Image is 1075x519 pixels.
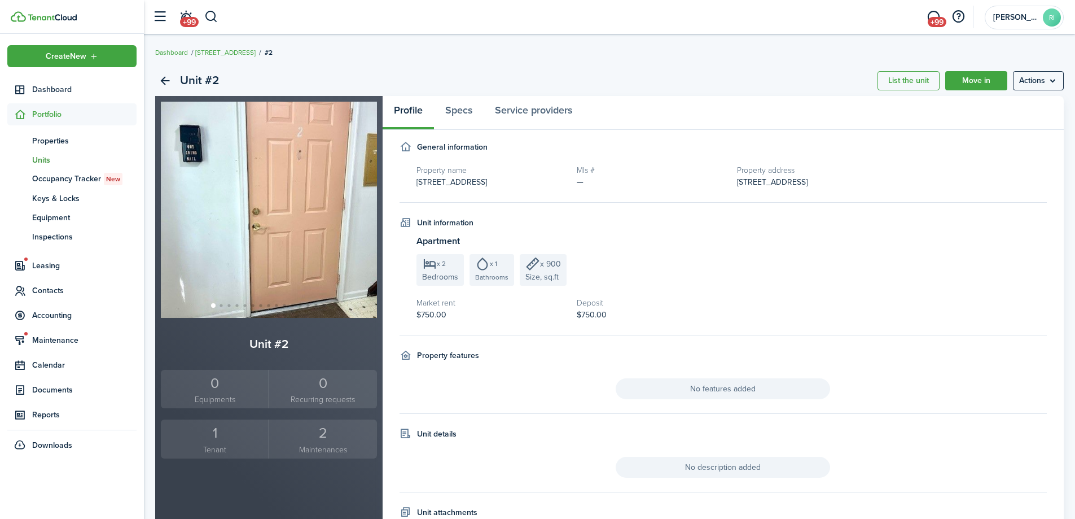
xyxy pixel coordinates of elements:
button: Open sidebar [149,6,170,28]
img: TenantCloud [28,14,77,21]
span: +99 [928,17,946,27]
span: Equipment [32,212,137,224]
span: Reports [32,409,137,421]
a: Equipment [7,208,137,227]
a: Specs [434,96,484,130]
span: #2 [265,47,273,58]
span: Accounting [32,309,137,321]
span: New [106,174,120,184]
menu-btn: Actions [1013,71,1064,90]
small: Recurring requests [272,394,374,405]
button: Search [204,7,218,27]
small: Maintenances [272,444,374,456]
h5: Mls # [577,164,726,176]
span: x 1 [490,260,497,267]
a: Reports [7,404,137,426]
a: Back [155,71,174,90]
div: 0 [272,373,374,394]
h2: Unit #2 [180,71,219,90]
span: RANDALL INVESTMENT PROPERTIES [993,14,1038,21]
button: Open menu [7,45,137,67]
a: Units [7,150,137,169]
span: Maintenance [32,334,137,346]
span: Properties [32,135,137,147]
button: Open resource center [949,7,968,27]
a: Dashboard [155,47,188,58]
span: Occupancy Tracker [32,173,137,185]
h4: Property features [417,350,479,361]
span: $750.00 [416,309,446,321]
span: Dashboard [32,84,137,95]
img: Unit avatar [161,102,377,318]
span: Size, sq.ft [525,271,559,283]
h4: General information [417,141,488,153]
span: Leasing [32,260,137,272]
span: +99 [180,17,199,27]
a: [STREET_ADDRESS] [195,47,256,58]
avatar-text: RI [1043,8,1061,27]
h4: Unit information [417,217,473,229]
span: Inspections [32,231,137,243]
h5: Property name [416,164,565,176]
span: Units [32,154,137,166]
span: Downloads [32,439,72,451]
div: 2 [272,422,374,444]
a: 0Recurring requests [269,370,376,409]
a: Service providers [484,96,583,130]
a: Occupancy TrackerNew [7,169,137,189]
span: No description added [616,457,830,478]
a: Inspections [7,227,137,246]
div: 0 [164,373,266,394]
h3: Apartment [416,234,1047,248]
span: Bedrooms [422,271,458,283]
h5: Property address [737,164,1047,176]
h2: Unit #2 [161,335,377,353]
span: Documents [32,384,137,396]
a: Dashboard [7,78,137,101]
a: Messaging [923,3,944,32]
span: x 2 [437,260,446,267]
a: 1Tenant [161,420,269,459]
a: List the unit [877,71,940,90]
span: Calendar [32,359,137,371]
a: 0Equipments [161,370,269,409]
span: Bathrooms [475,272,508,282]
span: Keys & Locks [32,193,137,204]
span: Portfolio [32,108,137,120]
span: Contacts [32,285,137,296]
small: Tenant [164,444,266,456]
span: $750.00 [577,309,607,321]
a: 2Maintenances [269,420,376,459]
span: Create New [46,53,86,60]
span: No features added [616,378,830,399]
div: 1 [164,422,266,444]
a: Properties [7,131,137,150]
img: TenantCloud [11,11,26,22]
h4: Unit details [417,428,457,440]
span: [STREET_ADDRESS] [416,176,487,188]
h5: Market rent [416,297,565,309]
a: Notifications [175,3,196,32]
span: x 900 [540,258,561,270]
span: [STREET_ADDRESS] [737,176,808,188]
h4: Unit attachments [417,507,477,518]
a: Move in [945,71,1007,90]
small: Equipments [164,394,266,405]
button: Open menu [1013,71,1064,90]
span: — [577,176,583,188]
h5: Deposit [577,297,726,309]
a: Keys & Locks [7,189,137,208]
